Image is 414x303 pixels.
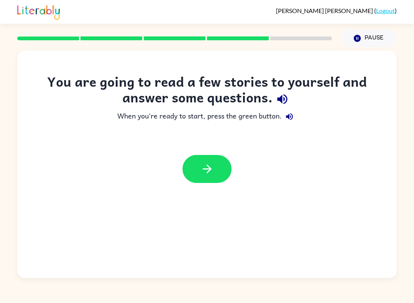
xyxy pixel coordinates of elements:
button: Pause [341,30,397,47]
div: When you're ready to start, press the green button. [33,109,381,124]
span: [PERSON_NAME] [PERSON_NAME] [276,7,374,14]
a: Logout [376,7,395,14]
div: You are going to read a few stories to yourself and answer some questions. [33,74,381,109]
img: Literably [17,3,60,20]
div: ( ) [276,7,397,14]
